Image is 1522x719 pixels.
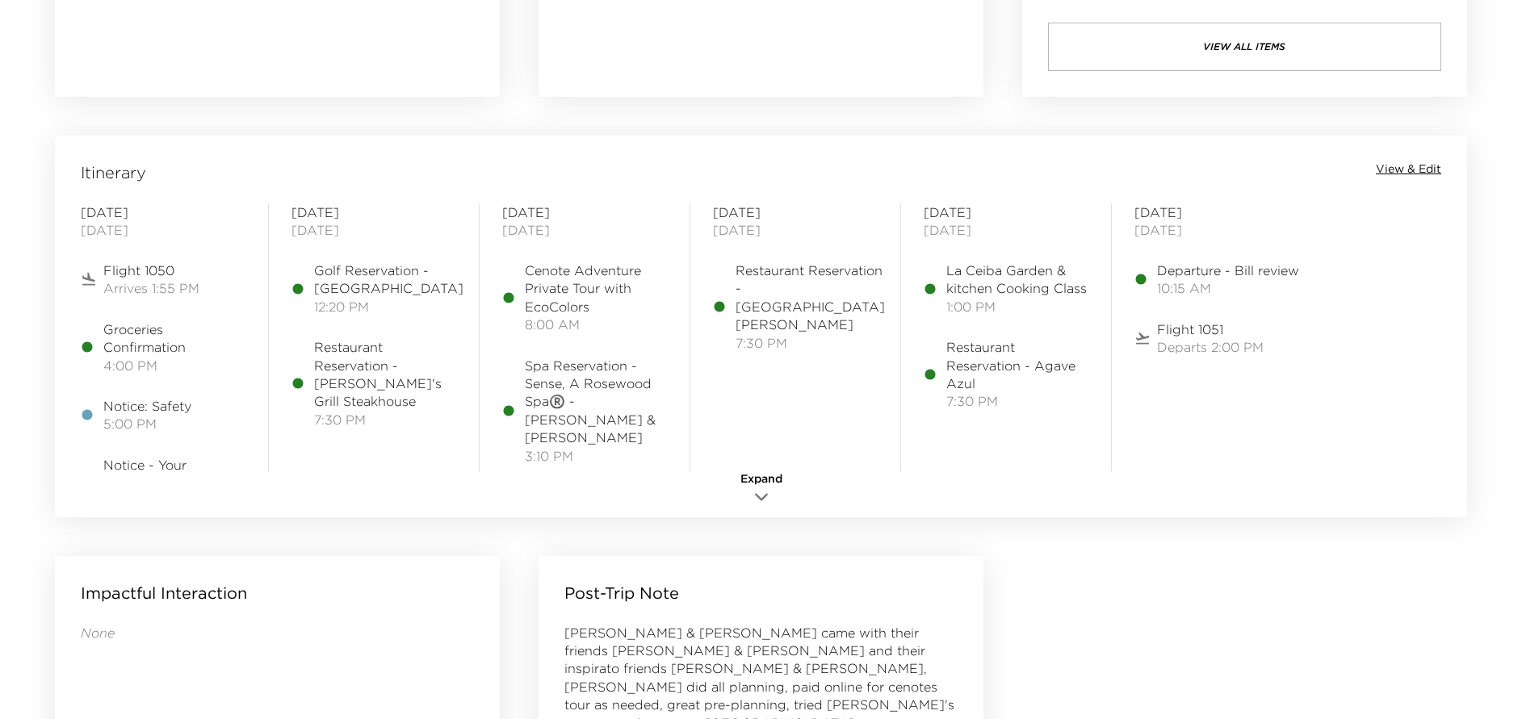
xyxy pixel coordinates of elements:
span: 7:30 PM [736,334,885,352]
span: Departure - Bill review [1157,261,1299,279]
span: [DATE] [502,221,667,239]
span: Restaurant Reservation - Agave Azul [946,338,1088,392]
span: Notice - Your Mayakoba Service Team [103,456,245,510]
span: Groceries Confirmation [103,320,245,357]
button: view all items [1048,23,1441,71]
button: Expand [721,471,802,509]
span: Butter [1048,2,1163,19]
button: View & Edit [1376,161,1441,178]
span: [DATE] [1134,221,1299,239]
span: Itinerary [81,161,146,184]
span: 7:30 PM [946,392,1088,410]
span: 1 [1436,2,1441,40]
span: [DATE] [1134,203,1299,221]
span: [DATE] [924,203,1088,221]
span: Departs 2:00 PM [1157,338,1264,356]
p: Post-Trip Note [564,582,679,604]
span: 3:10 PM [525,447,667,465]
span: [DATE] [81,203,245,221]
span: [DATE] [81,221,245,239]
span: Restaurant Reservation - [PERSON_NAME]'s Grill Steakhouse [314,338,456,411]
span: [DATE] [713,203,878,221]
span: Expand [740,471,782,487]
span: 10:15 AM [1157,279,1299,297]
span: Arrives 1:55 PM [103,279,199,297]
span: Flight 1051 [1157,320,1264,338]
span: [DATE] [713,221,878,239]
span: 8:00 AM [525,316,667,333]
span: [DATE] [291,203,456,221]
span: Cenote Adventure Private Tour with EcoColors [525,261,667,316]
span: Golf Reservation - [GEOGRAPHIC_DATA] [314,261,463,298]
span: oz [1408,2,1423,40]
span: La Ceiba Garden & kitchen Cooking Class [946,261,1088,298]
p: Impactful Interaction [81,582,247,604]
span: 12:20 PM [314,298,463,316]
span: [DATE] [291,221,456,239]
span: [DATE] [924,221,1088,239]
p: None [81,624,474,642]
span: Notice: Safety [103,397,191,415]
span: 1:00 PM [946,298,1088,316]
span: 5:00 PM [103,415,191,433]
span: [DATE] [502,203,667,221]
span: Spa Reservation - Sense, A Rosewood Spa®️ - [PERSON_NAME] & [PERSON_NAME] [525,357,667,447]
span: Restaurant Reservation - [GEOGRAPHIC_DATA][PERSON_NAME] [736,261,885,334]
span: 4:00 PM [103,357,245,374]
span: Flight 1050 [103,261,199,279]
span: 7:30 PM [314,411,456,428]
